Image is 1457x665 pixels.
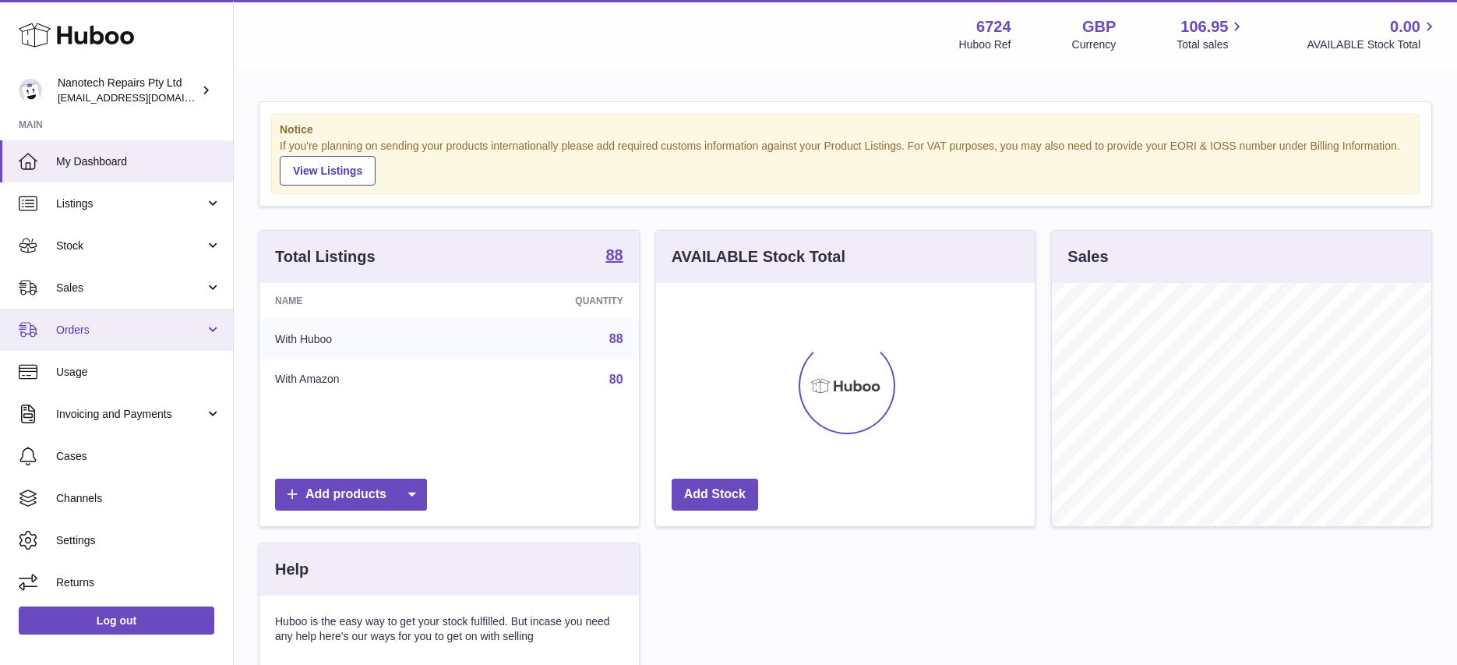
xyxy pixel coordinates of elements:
[56,491,221,506] span: Channels
[259,359,467,400] td: With Amazon
[56,449,221,464] span: Cases
[1390,16,1420,37] span: 0.00
[976,16,1011,37] strong: 6724
[275,614,623,644] p: Huboo is the easy way to get your stock fulfilled. But incase you need any help here's our ways f...
[19,79,42,102] img: info@nanotechrepairs.com
[56,407,205,422] span: Invoicing and Payments
[280,156,376,186] a: View Listings
[275,559,309,580] h3: Help
[609,373,623,386] a: 80
[1072,37,1117,52] div: Currency
[19,607,214,635] a: Log out
[467,283,638,319] th: Quantity
[605,247,623,263] strong: 88
[58,76,198,105] div: Nanotech Repairs Pty Ltd
[56,239,205,253] span: Stock
[56,281,205,295] span: Sales
[1307,16,1438,52] a: 0.00 AVAILABLE Stock Total
[1307,37,1438,52] span: AVAILABLE Stock Total
[605,247,623,266] a: 88
[1180,16,1228,37] span: 106.95
[1177,16,1246,52] a: 106.95 Total sales
[56,533,221,548] span: Settings
[672,246,845,267] h3: AVAILABLE Stock Total
[1177,37,1246,52] span: Total sales
[259,283,467,319] th: Name
[56,196,205,211] span: Listings
[56,575,221,590] span: Returns
[609,332,623,345] a: 88
[280,139,1411,186] div: If you're planning on sending your products internationally please add required customs informati...
[1067,246,1108,267] h3: Sales
[672,479,758,511] a: Add Stock
[56,365,221,380] span: Usage
[56,154,221,169] span: My Dashboard
[259,319,467,359] td: With Huboo
[1082,16,1116,37] strong: GBP
[959,37,1011,52] div: Huboo Ref
[275,479,427,511] a: Add products
[56,323,205,338] span: Orders
[58,91,229,104] span: [EMAIL_ADDRESS][DOMAIN_NAME]
[280,122,1411,137] strong: Notice
[275,246,376,267] h3: Total Listings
